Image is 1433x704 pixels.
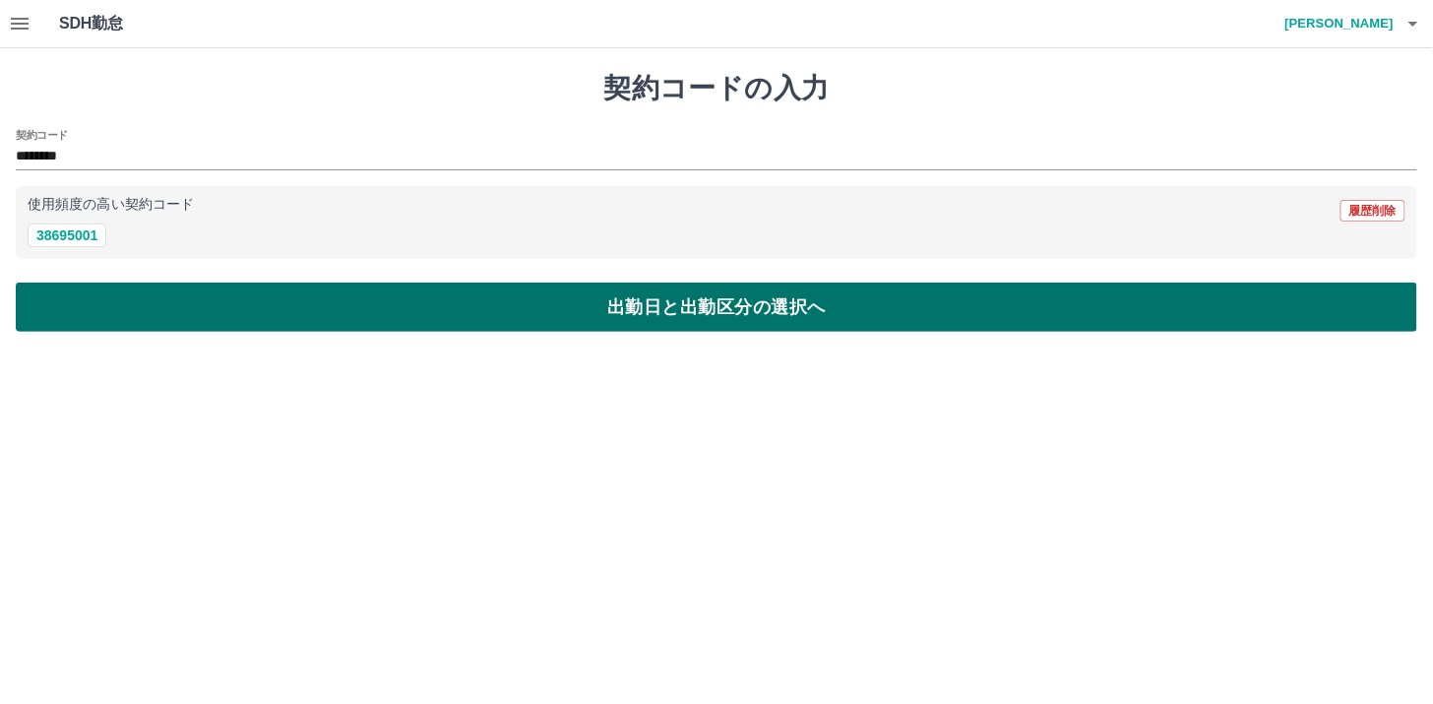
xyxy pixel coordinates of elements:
[16,283,1417,332] button: 出勤日と出勤区分の選択へ
[16,72,1417,105] h1: 契約コードの入力
[1340,200,1405,222] button: 履歴削除
[16,127,68,143] h2: 契約コード
[28,198,194,212] p: 使用頻度の高い契約コード
[28,224,106,247] button: 38695001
